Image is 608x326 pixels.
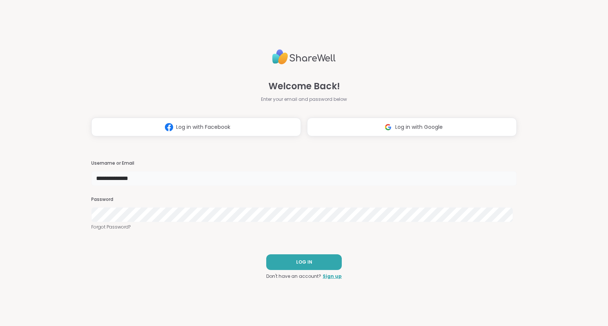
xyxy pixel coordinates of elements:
[266,273,321,280] span: Don't have an account?
[272,46,336,68] img: ShareWell Logo
[91,196,517,203] h3: Password
[323,273,342,280] a: Sign up
[266,254,342,270] button: LOG IN
[296,259,312,266] span: LOG IN
[268,80,340,93] span: Welcome Back!
[381,120,395,134] img: ShareWell Logomark
[176,123,230,131] span: Log in with Facebook
[91,224,517,230] a: Forgot Password?
[261,96,347,103] span: Enter your email and password below
[91,118,301,136] button: Log in with Facebook
[307,118,517,136] button: Log in with Google
[91,160,517,167] h3: Username or Email
[395,123,443,131] span: Log in with Google
[162,120,176,134] img: ShareWell Logomark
